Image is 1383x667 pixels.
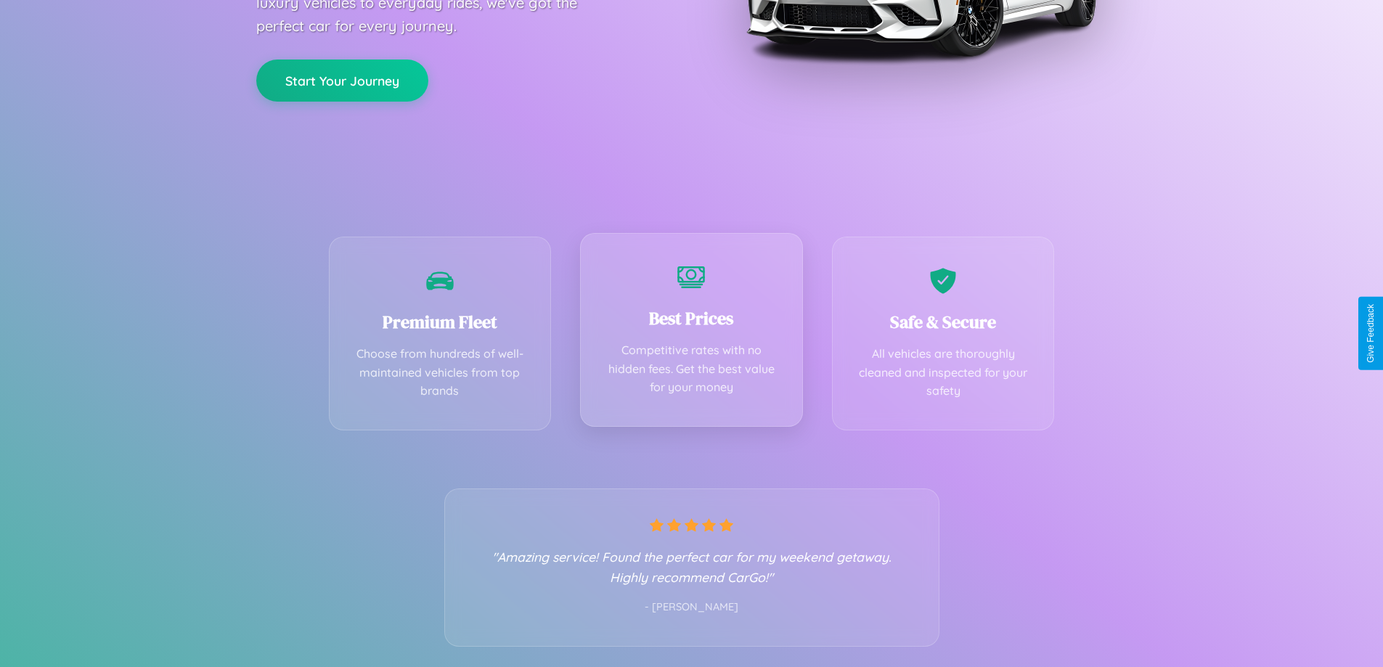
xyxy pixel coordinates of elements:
p: "Amazing service! Found the perfect car for my weekend getaway. Highly recommend CarGo!" [474,547,910,587]
button: Start Your Journey [256,60,428,102]
h3: Best Prices [603,306,780,330]
h3: Premium Fleet [351,310,529,334]
p: Choose from hundreds of well-maintained vehicles from top brands [351,345,529,401]
p: - [PERSON_NAME] [474,598,910,617]
p: All vehicles are thoroughly cleaned and inspected for your safety [854,345,1032,401]
div: Give Feedback [1366,304,1376,363]
p: Competitive rates with no hidden fees. Get the best value for your money [603,341,780,397]
h3: Safe & Secure [854,310,1032,334]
